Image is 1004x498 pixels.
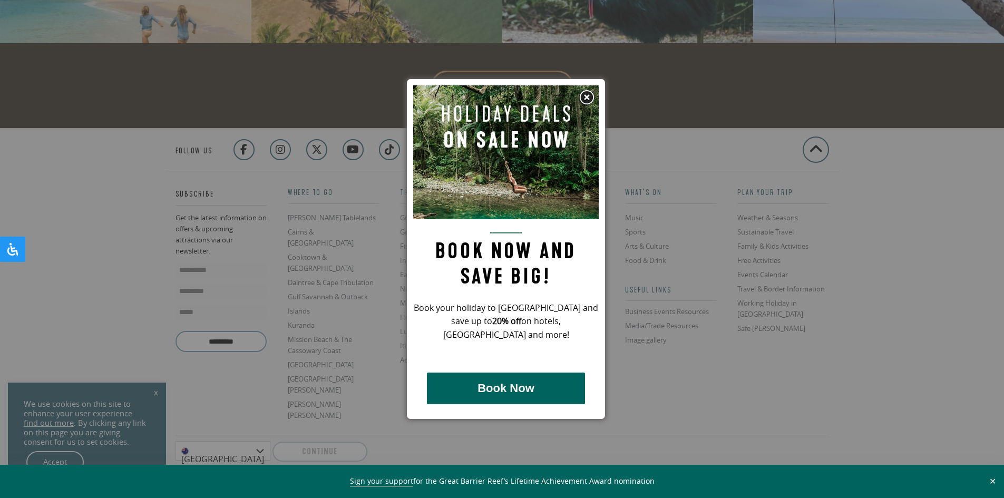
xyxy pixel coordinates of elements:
a: Sign your support [350,476,413,487]
span: for the Great Barrier Reef’s Lifetime Achievement Award nomination [350,476,655,487]
strong: 20% off [492,315,521,327]
img: Pop up image for Holiday Packages [413,85,599,219]
img: Close [579,90,594,105]
svg: Open Accessibility Panel [6,243,19,256]
h2: Book now and save big! [413,232,599,289]
button: Book Now [427,373,585,404]
p: Book your holiday to [GEOGRAPHIC_DATA] and save up to on hotels, [GEOGRAPHIC_DATA] and more! [413,301,599,343]
button: Close [987,476,999,486]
